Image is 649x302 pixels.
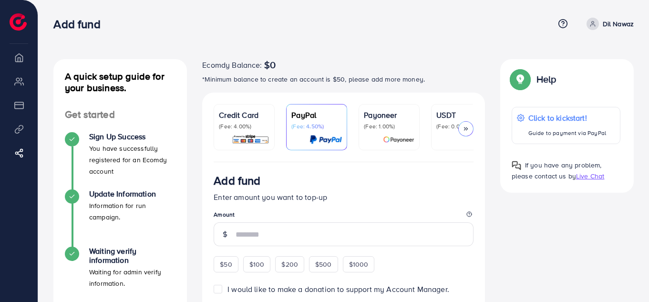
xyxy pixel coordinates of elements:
[603,18,634,30] p: Dil Nawaz
[53,71,187,94] h4: A quick setup guide for your business.
[232,134,269,145] img: card
[512,71,529,88] img: Popup guide
[349,260,369,269] span: $1000
[214,174,260,187] h3: Add fund
[53,17,108,31] h3: Add fund
[512,161,521,170] img: Popup guide
[202,73,485,85] p: *Minimum balance to create an account is $50, please add more money.
[528,112,606,124] p: Click to kickstart!
[10,13,27,31] img: logo
[220,260,232,269] span: $50
[436,123,487,130] p: (Fee: 0.00%)
[576,171,604,181] span: Live Chat
[536,73,556,85] p: Help
[214,191,474,203] p: Enter amount you want to top-up
[214,210,474,222] legend: Amount
[436,109,487,121] p: USDT
[89,247,175,265] h4: Waiting verify information
[291,123,342,130] p: (Fee: 4.50%)
[89,200,175,223] p: Information for run campaign.
[89,132,175,141] h4: Sign Up Success
[512,160,602,181] span: If you have any problem, please contact us by
[281,260,298,269] span: $200
[89,266,175,289] p: Waiting for admin verify information.
[583,18,634,30] a: Dil Nawaz
[291,109,342,121] p: PayPal
[53,189,187,247] li: Update Information
[528,127,606,139] p: Guide to payment via PayPal
[219,123,269,130] p: (Fee: 4.00%)
[309,134,342,145] img: card
[53,109,187,121] h4: Get started
[249,260,265,269] span: $100
[219,109,269,121] p: Credit Card
[608,259,642,295] iframe: Chat
[364,109,414,121] p: Payoneer
[202,59,262,71] span: Ecomdy Balance:
[89,143,175,177] p: You have successfully registered for an Ecomdy account
[315,260,332,269] span: $500
[227,284,449,294] span: I would like to make a donation to support my Account Manager.
[53,132,187,189] li: Sign Up Success
[264,59,276,71] span: $0
[89,189,175,198] h4: Update Information
[383,134,414,145] img: card
[364,123,414,130] p: (Fee: 1.00%)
